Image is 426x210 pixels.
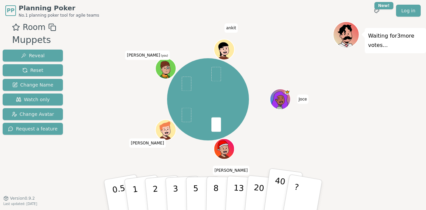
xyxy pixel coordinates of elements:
[21,52,45,59] span: Reveal
[5,3,99,18] a: PPPlanning PokerNo.1 planning poker tool for agile teams
[12,111,54,117] span: Change Avatar
[371,5,383,17] button: New!
[3,64,63,76] button: Reset
[3,79,63,91] button: Change Name
[396,5,421,17] a: Log in
[23,21,45,33] span: Room
[12,82,53,88] span: Change Name
[3,94,63,105] button: Watch only
[3,196,35,201] button: Version0.9.2
[10,196,35,201] span: Version 0.9.2
[3,202,37,206] span: Last updated: [DATE]
[22,67,43,74] span: Reset
[297,95,309,104] span: Click to change your name
[3,123,63,135] button: Request a feature
[19,3,99,13] span: Planning Poker
[129,138,166,148] span: Click to change your name
[16,96,50,103] span: Watch only
[224,24,238,33] span: Click to change your name
[7,7,14,15] span: PP
[3,50,63,62] button: Reveal
[156,59,175,78] button: Click to change your avatar
[213,166,250,175] span: Click to change your name
[12,33,56,47] div: Muppets
[160,54,168,57] span: (you)
[374,2,393,9] div: New!
[125,51,170,60] span: Click to change your name
[368,31,423,50] p: Waiting for 3 more votes...
[3,108,63,120] button: Change Avatar
[8,125,58,132] span: Request a feature
[19,13,99,18] span: No.1 planning poker tool for agile teams
[285,90,290,95] span: Joce is the host
[12,21,20,33] button: Add as favourite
